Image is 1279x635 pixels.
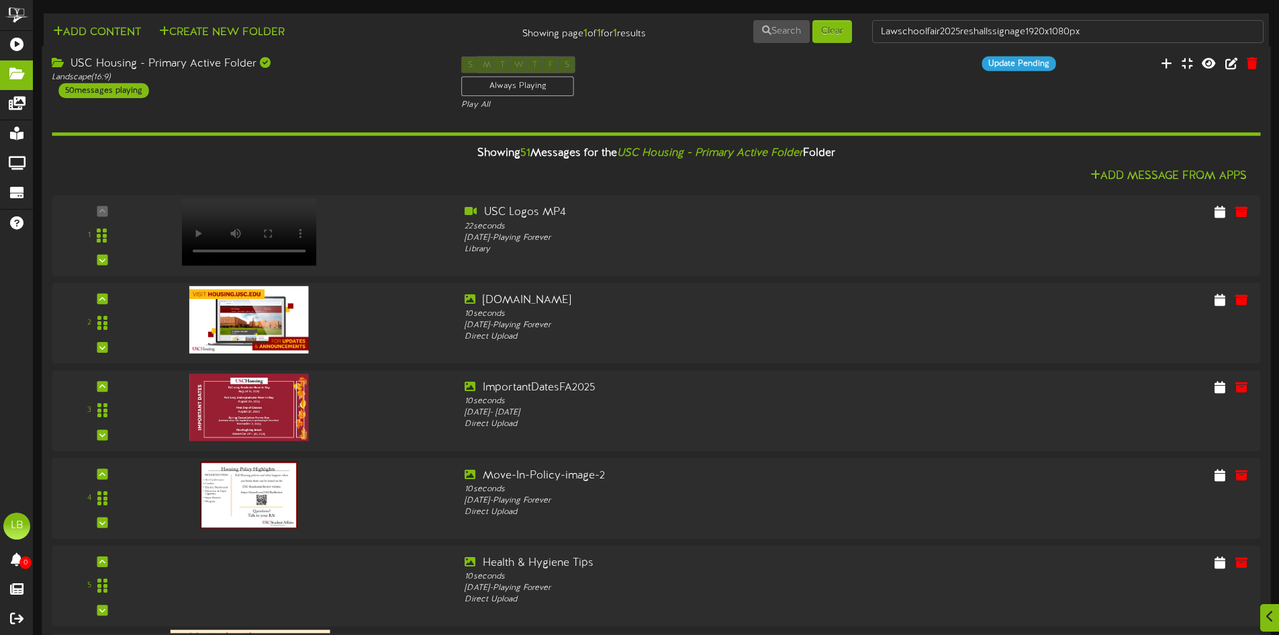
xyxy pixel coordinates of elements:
div: Landscape ( 16:9 ) [52,72,441,83]
div: [DATE] - Playing Forever [465,495,948,507]
div: 10 seconds [465,483,948,495]
div: Always Playing [461,77,574,96]
div: Direct Upload [465,419,948,430]
div: [DATE] - Playing Forever [465,583,948,594]
div: Health & Hygiene Tips [465,556,948,571]
div: Direct Upload [465,331,948,343]
div: Play All [461,99,851,111]
img: 355ebe3c-9b2b-4fb5-a12b-04873e6f2ea3.jpg [200,462,297,529]
div: 50 messages playing [58,83,148,98]
div: Move-In-Policy-image-2 [465,468,948,484]
div: [DATE] - Playing Forever [465,320,948,331]
div: USC Logos MP4 [465,205,948,220]
div: Direct Upload [465,507,948,518]
div: Showing page of for results [451,19,656,42]
span: 51 [520,147,530,159]
div: 10 seconds [465,396,948,407]
i: USC Housing - Primary Active Folder [617,147,803,159]
button: Add Content [49,24,145,41]
div: 10 seconds [465,308,948,320]
div: Showing Messages for the Folder [42,139,1270,168]
div: [DOMAIN_NAME] [465,293,948,308]
img: be6c3767-e068-41d9-b667-f3eb0086a26c.jpg [189,374,309,441]
div: USC Housing - Primary Active Folder [52,56,441,72]
strong: 1 [597,28,601,40]
div: Library [465,244,948,255]
button: Create New Folder [155,24,289,41]
strong: 1 [583,28,587,40]
img: f178b5d0-1b16-4a8b-8848-1ec877d34465.jpg [189,286,309,353]
div: ImportantDatesFA2025 [465,380,948,396]
div: 10 seconds [465,571,948,583]
strong: 1 [613,28,617,40]
button: Add Message From Apps [1086,168,1251,185]
div: [DATE] - [DATE] [465,407,948,419]
div: Update Pending [982,56,1055,71]
div: [DATE] - Playing Forever [465,232,948,243]
span: 0 [19,556,32,569]
div: LB [3,513,30,540]
button: Clear [812,20,852,43]
input: -- Search Folders by Name -- [872,20,1264,43]
button: Search [753,20,810,43]
div: 22 seconds [465,220,948,232]
div: Direct Upload [465,594,948,605]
